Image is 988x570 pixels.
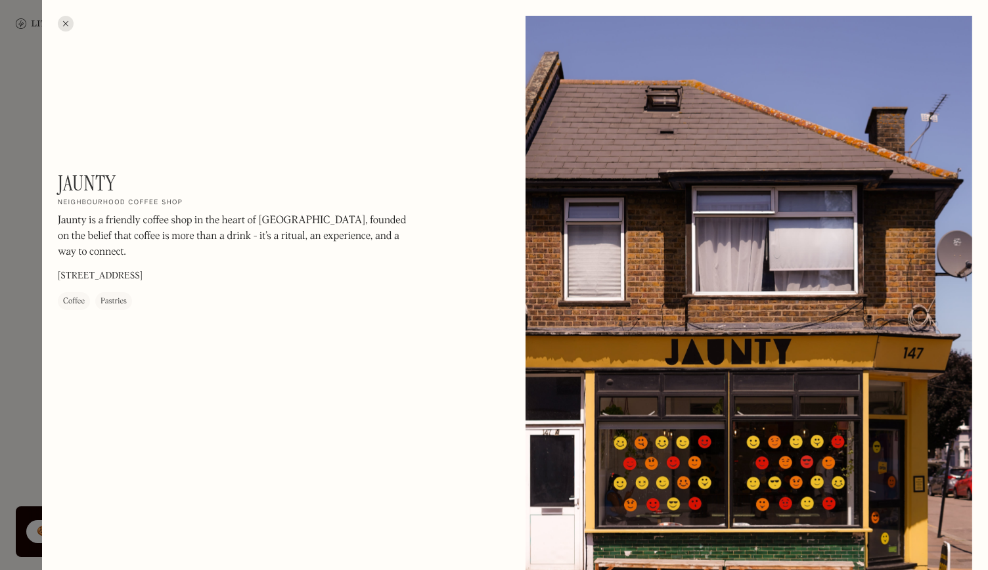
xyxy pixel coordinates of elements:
[58,213,413,261] p: Jaunty is a friendly coffee shop in the heart of [GEOGRAPHIC_DATA], founded on the belief that co...
[58,171,116,196] h1: Jaunty
[63,296,85,309] div: Coffee
[101,296,127,309] div: Pastries
[58,270,143,284] p: [STREET_ADDRESS]
[58,199,183,208] h2: Neighbourhood coffee shop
